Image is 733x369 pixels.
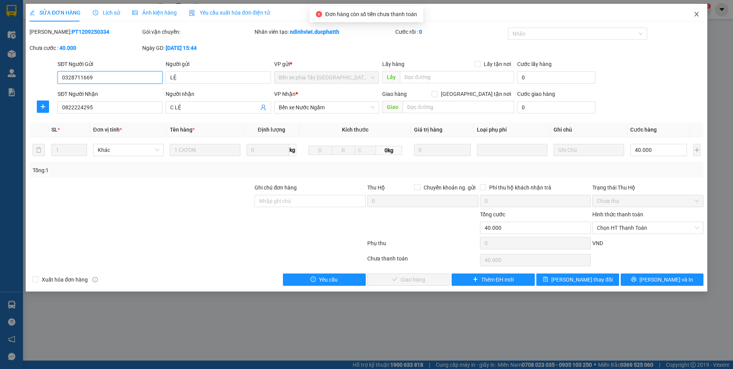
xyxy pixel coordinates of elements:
[132,10,177,16] span: Ảnh kiện hàng
[421,183,478,192] span: Chuyển khoản ng. gửi
[592,240,603,246] span: VND
[308,146,332,155] input: D
[58,90,163,98] div: SĐT Người Nhận
[592,183,703,192] div: Trạng thái Thu Hộ
[30,10,35,15] span: edit
[189,10,270,16] span: Yêu cầu xuất hóa đơn điện tử
[438,90,514,98] span: [GEOGRAPHIC_DATA] tận nơi
[693,144,700,156] button: plus
[30,44,141,52] div: Chưa cước :
[279,102,375,113] span: Bến xe Nước Ngầm
[639,275,693,284] span: [PERSON_NAME] và In
[332,146,355,155] input: R
[376,146,402,155] span: 0kg
[382,101,403,113] span: Giao
[283,273,366,286] button: exclamation-circleYêu cầu
[551,122,627,137] th: Ghi chú
[382,71,400,83] span: Lấy
[414,127,442,133] span: Giá trị hàng
[33,166,283,175] div: Tổng: 1
[694,11,700,17] span: close
[452,273,534,286] button: plusThêm ĐH mới
[543,277,548,283] span: save
[274,60,379,68] div: VP gửi
[166,90,271,98] div: Người nhận
[481,60,514,68] span: Lấy tận nơi
[30,10,81,16] span: SỬA ĐƠN HÀNG
[342,127,368,133] span: Kích thước
[551,275,613,284] span: [PERSON_NAME] thay đổi
[289,144,296,156] span: kg
[170,127,195,133] span: Tên hàng
[686,4,707,25] button: Close
[325,11,417,17] span: Đơn hàng còn số tiền chưa thanh toán
[59,45,76,51] b: 40.000
[37,100,49,113] button: plus
[597,195,699,207] span: Chưa thu
[58,60,163,68] div: SĐT Người Gửi
[630,127,657,133] span: Cước hàng
[474,122,551,137] th: Loại phụ phí
[481,275,514,284] span: Thêm ĐH mới
[403,101,514,113] input: Dọc đường
[255,195,366,207] input: Ghi chú đơn hàng
[367,184,385,191] span: Thu Hộ
[30,28,141,36] div: [PERSON_NAME]:
[93,10,98,15] span: clock-circle
[316,11,322,17] span: close-circle
[382,91,407,97] span: Giao hàng
[382,61,404,67] span: Lấy hàng
[366,239,479,252] div: Phụ thu
[367,273,450,286] button: checkGiao hàng
[98,144,159,156] span: Khác
[39,275,91,284] span: Xuất hóa đơn hàng
[166,60,271,68] div: Người gửi
[517,61,552,67] label: Cước lấy hàng
[33,144,45,156] button: delete
[355,146,376,155] input: C
[319,275,338,284] span: Yêu cầu
[255,28,394,36] div: Nhân viên tạo:
[166,45,197,51] b: [DATE] 15:44
[51,127,58,133] span: SL
[274,91,296,97] span: VP Nhận
[592,211,643,217] label: Hình thức thanh toán
[419,29,422,35] b: 0
[93,10,120,16] span: Lịch sử
[189,10,195,16] img: icon
[400,71,514,83] input: Dọc đường
[395,28,506,36] div: Cước rồi :
[142,28,253,36] div: Gói vận chuyển:
[142,44,253,52] div: Ngày GD:
[37,104,49,110] span: plus
[170,144,240,156] input: VD: Bàn, Ghế
[311,277,316,283] span: exclamation-circle
[517,101,595,114] input: Cước giao hàng
[72,29,109,35] b: PT1209250334
[366,254,479,268] div: Chưa thanh toán
[414,144,471,156] input: 0
[93,127,122,133] span: Đơn vị tính
[536,273,619,286] button: save[PERSON_NAME] thay đổi
[480,211,505,217] span: Tổng cước
[255,184,297,191] label: Ghi chú đơn hàng
[621,273,703,286] button: printer[PERSON_NAME] và In
[279,72,375,83] span: Bến xe phía Tây Thanh Hóa
[517,71,595,84] input: Cước lấy hàng
[258,127,285,133] span: Định lượng
[597,222,699,234] span: Chọn HT Thanh Toán
[92,277,98,282] span: info-circle
[473,277,478,283] span: plus
[486,183,554,192] span: Phí thu hộ khách nhận trả
[517,91,555,97] label: Cước giao hàng
[290,29,339,35] b: ndinhviet.ducphatth
[132,10,138,15] span: picture
[554,144,624,156] input: Ghi Chú
[631,277,636,283] span: printer
[260,104,266,110] span: user-add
